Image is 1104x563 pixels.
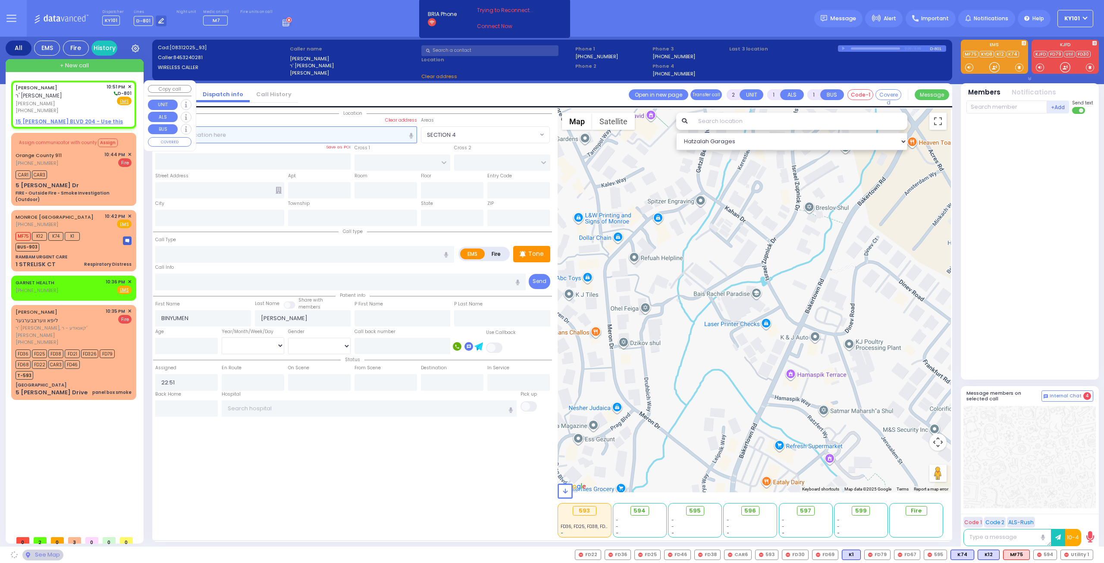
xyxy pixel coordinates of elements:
[421,127,538,142] span: SECTION 4
[898,553,902,557] img: red-radio-icon.svg
[729,45,838,53] label: Last 3 location
[427,131,456,139] span: SECTION 4
[155,391,181,398] label: Back Home
[100,349,115,358] span: FD79
[1032,15,1044,22] span: Help
[592,113,635,130] button: Show satellite imagery
[63,41,89,56] div: Fire
[102,16,120,25] span: KY101
[128,308,132,315] span: ✕
[560,481,588,492] img: Google
[32,360,47,369] span: FD22
[16,388,88,397] div: 5 [PERSON_NAME] Drive
[16,260,56,269] div: 1 STRELISK CT
[963,517,983,528] button: Code 1
[128,151,132,158] span: ✕
[915,89,949,100] button: Message
[727,530,729,536] span: -
[573,506,596,516] div: 593
[1037,553,1041,557] img: red-radio-icon.svg
[521,391,537,398] label: Pick up
[16,349,31,358] span: FD36
[664,550,691,560] div: FD46
[921,15,949,22] span: Important
[671,530,674,536] span: -
[288,365,309,371] label: On Scene
[16,279,54,286] a: GARNET HEALTH
[155,173,188,179] label: Street Address
[16,214,94,220] a: MONROE [GEOGRAPHIC_DATA]
[117,220,132,228] span: EMS
[16,308,57,315] a: [PERSON_NAME]
[16,232,31,241] span: MF75
[1044,394,1048,399] img: comment-alt.png
[820,89,844,100] button: BUS
[780,89,804,100] button: ALS
[288,328,304,335] label: Gender
[134,9,167,15] label: Lines
[1064,15,1080,22] span: KY101
[19,139,97,146] span: Assign communicator with county
[837,530,840,536] span: -
[1007,517,1035,528] button: ALS-Rush
[1060,550,1093,560] div: Utility 1
[385,117,417,124] label: Clear address
[240,9,273,15] label: Fire units on call
[428,10,457,18] span: BRIA Phone
[529,274,550,289] button: Send
[786,553,790,557] img: red-radio-icon.svg
[98,138,118,147] button: Assign
[487,365,509,371] label: In Service
[176,9,196,15] label: Night unit
[821,15,827,22] img: message.svg
[222,400,517,417] input: Search hospital
[288,173,296,179] label: Apt
[454,145,471,151] label: Cross 2
[929,434,947,451] button: Map camera controls
[837,517,840,523] span: -
[629,89,688,100] a: Open in new page
[16,181,79,190] div: 5 [PERSON_NAME] Dr
[477,22,545,30] a: Connect Now
[929,465,947,482] button: Drag Pegman onto the map to open Street View
[16,243,39,252] span: BUS-903
[855,506,867,515] span: 599
[1057,10,1093,27] button: KY101
[816,553,820,557] img: red-radio-icon.svg
[158,64,287,71] label: WIRELESS CALLER
[575,53,618,60] label: [PHONE_NUMBER]
[759,553,763,557] img: red-radio-icon.svg
[1047,101,1069,113] button: +Add
[486,329,516,336] label: Use Callback
[113,90,132,97] span: D-801
[155,365,176,371] label: Assigned
[562,113,592,130] button: Show street map
[16,100,103,107] span: [PERSON_NAME]
[120,287,129,293] u: EMS
[689,506,701,515] span: 595
[107,84,125,90] span: 10:51 PM
[694,550,721,560] div: FD38
[671,523,674,530] span: -
[616,530,618,536] span: -
[800,506,811,515] span: 597
[487,200,494,207] label: ZIP
[48,232,63,241] span: K74
[290,55,419,63] label: [PERSON_NAME]
[16,371,33,380] span: T-593
[120,537,133,544] span: 0
[875,89,901,100] button: Covered
[158,54,287,61] label: Caller:
[727,523,729,530] span: -
[336,292,370,299] span: Patient info
[812,550,838,560] div: FD69
[561,530,563,536] span: -
[250,90,298,98] a: Call History
[48,360,63,369] span: CAR3
[16,118,123,125] u: 15 [PERSON_NAME] BLVD 204 - Use this
[118,158,132,167] span: Fire
[354,173,367,179] label: Room
[1064,51,1075,57] a: Util
[290,69,419,77] label: [PERSON_NAME]
[671,517,674,523] span: -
